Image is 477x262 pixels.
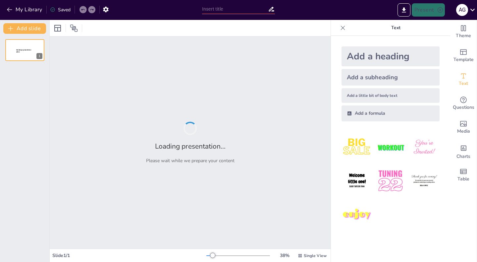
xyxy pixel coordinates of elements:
div: 1 [5,39,44,61]
span: Questions [453,104,474,111]
h2: Loading presentation... [155,142,226,151]
img: 4.jpeg [342,165,372,196]
div: A G [456,4,468,16]
button: Export to PowerPoint [397,3,410,17]
div: Add images, graphics, shapes or video [450,115,477,139]
div: Get real-time input from your audience [450,92,477,115]
div: 1 [36,53,42,59]
button: Add slide [3,23,46,34]
div: Add a subheading [342,69,440,86]
img: 5.jpeg [375,165,406,196]
p: Text [348,20,444,36]
span: Position [70,24,78,32]
p: Please wait while we prepare your content [146,158,235,164]
img: 3.jpeg [409,132,440,163]
div: Add a table [450,163,477,187]
span: Table [457,175,469,183]
span: Charts [456,153,470,160]
img: 2.jpeg [375,132,406,163]
div: Saved [50,7,71,13]
button: Present [412,3,445,17]
div: Slide 1 / 1 [52,252,206,259]
span: Template [453,56,474,63]
img: 1.jpeg [342,132,372,163]
img: 6.jpeg [409,165,440,196]
span: Text [459,80,468,87]
div: 38 % [277,252,292,259]
span: Theme [456,32,471,39]
span: Sendsteps presentation editor [16,49,31,53]
span: Media [457,128,470,135]
div: Add a little bit of body text [342,88,440,103]
div: Add a formula [342,105,440,121]
button: A G [456,3,468,17]
div: Add text boxes [450,68,477,92]
div: Layout [52,23,63,33]
span: Single View [304,253,327,258]
div: Change the overall theme [450,20,477,44]
input: Insert title [202,4,268,14]
div: Add charts and graphs [450,139,477,163]
div: Add ready made slides [450,44,477,68]
div: Add a heading [342,46,440,66]
button: My Library [5,4,45,15]
img: 7.jpeg [342,199,372,230]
